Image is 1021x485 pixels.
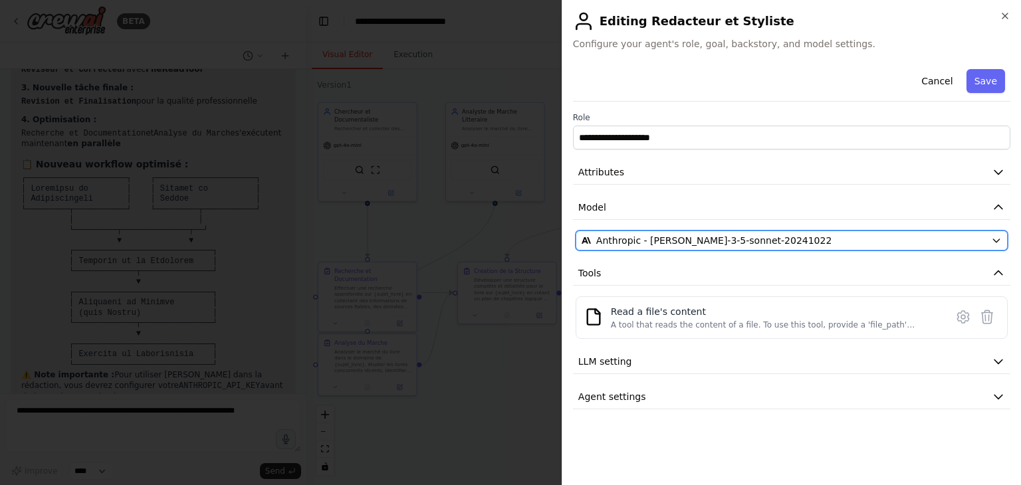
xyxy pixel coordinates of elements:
[611,320,938,330] div: A tool that reads the content of a file. To use this tool, provide a 'file_path' parameter with t...
[975,305,999,329] button: Delete tool
[573,160,1010,185] button: Attributes
[576,231,1008,250] button: Anthropic - [PERSON_NAME]-3-5-sonnet-20241022
[573,195,1010,220] button: Model
[573,11,1010,32] h2: Editing Redacteur et Styliste
[596,234,832,247] span: Anthropic - claude-3-5-sonnet-20241022
[578,355,632,368] span: LLM setting
[578,390,646,403] span: Agent settings
[951,305,975,329] button: Configure tool
[578,201,606,214] span: Model
[611,305,938,318] div: Read a file's content
[573,112,1010,123] label: Role
[966,69,1005,93] button: Save
[573,349,1010,374] button: LLM setting
[573,37,1010,50] span: Configure your agent's role, goal, backstory, and model settings.
[578,266,602,280] span: Tools
[573,261,1010,286] button: Tools
[573,385,1010,409] button: Agent settings
[913,69,961,93] button: Cancel
[584,308,603,326] img: FileReadTool
[578,165,624,179] span: Attributes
